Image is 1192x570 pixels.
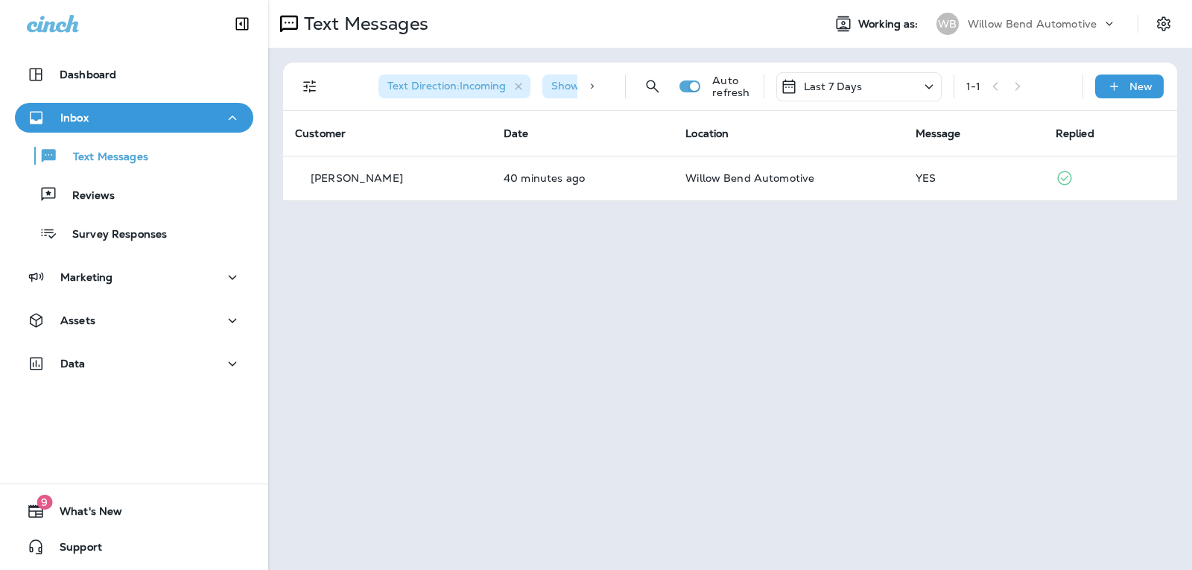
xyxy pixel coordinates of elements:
[60,69,116,80] p: Dashboard
[804,80,863,92] p: Last 7 Days
[936,13,959,35] div: WB
[916,172,1032,184] div: YES
[712,75,751,98] p: Auto refresh
[60,358,86,370] p: Data
[1150,10,1177,37] button: Settings
[57,228,167,242] p: Survey Responses
[387,79,506,92] span: Text Direction : Incoming
[15,140,253,171] button: Text Messages
[15,179,253,210] button: Reviews
[858,18,922,31] span: Working as:
[542,75,755,98] div: Show Start/Stop/Unsubscribe:true
[916,127,961,140] span: Message
[45,505,122,523] span: What's New
[15,103,253,133] button: Inbox
[504,172,662,184] p: Aug 22, 2025 11:56 AM
[298,13,428,35] p: Text Messages
[15,349,253,379] button: Data
[966,80,980,92] div: 1 - 1
[551,79,731,92] span: Show Start/Stop/Unsubscribe : true
[311,172,403,184] p: [PERSON_NAME]
[638,72,668,101] button: Search Messages
[968,18,1097,30] p: Willow Bend Automotive
[60,271,112,283] p: Marketing
[60,314,95,326] p: Assets
[295,72,325,101] button: Filters
[1129,80,1153,92] p: New
[685,171,814,185] span: Willow Bend Automotive
[504,127,529,140] span: Date
[15,60,253,89] button: Dashboard
[15,305,253,335] button: Assets
[60,112,89,124] p: Inbox
[37,495,52,510] span: 9
[295,127,346,140] span: Customer
[685,127,729,140] span: Location
[45,541,102,559] span: Support
[58,151,148,165] p: Text Messages
[221,9,263,39] button: Collapse Sidebar
[1056,127,1094,140] span: Replied
[378,75,530,98] div: Text Direction:Incoming
[57,189,115,203] p: Reviews
[15,262,253,292] button: Marketing
[15,532,253,562] button: Support
[15,218,253,249] button: Survey Responses
[15,496,253,526] button: 9What's New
